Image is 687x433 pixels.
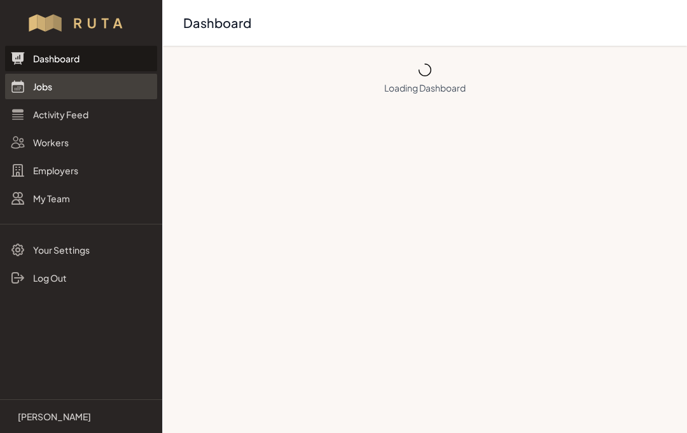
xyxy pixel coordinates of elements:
[5,130,157,155] a: Workers
[183,14,656,32] h2: Dashboard
[5,74,157,99] a: Jobs
[10,410,152,423] a: [PERSON_NAME]
[5,265,157,291] a: Log Out
[5,46,157,71] a: Dashboard
[27,13,135,33] img: Workflow
[5,158,157,183] a: Employers
[5,102,157,127] a: Activity Feed
[5,186,157,211] a: My Team
[18,410,91,423] p: [PERSON_NAME]
[163,81,687,94] p: Loading Dashboard
[5,237,157,263] a: Your Settings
